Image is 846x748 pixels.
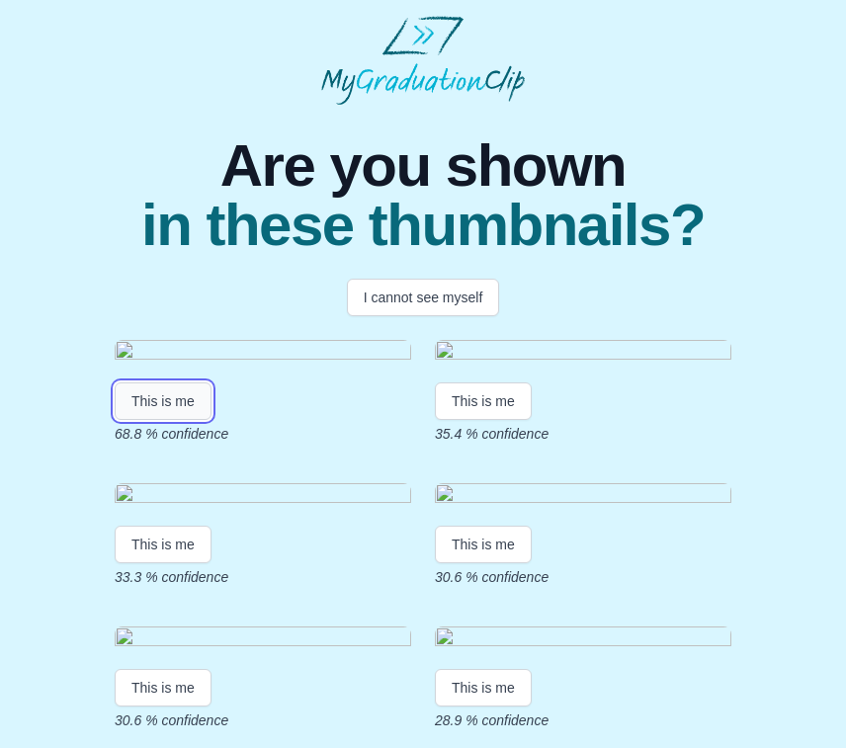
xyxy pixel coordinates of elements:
[115,710,411,730] p: 30.6 % confidence
[435,526,532,563] button: This is me
[115,669,211,706] button: This is me
[115,424,411,444] p: 68.8 % confidence
[435,567,731,587] p: 30.6 % confidence
[435,669,532,706] button: This is me
[141,136,705,196] span: Are you shown
[115,340,411,367] img: 25edcded3a6b136c19c2c71b661c88771c5d7a26.gif
[321,16,525,105] img: MyGraduationClip
[115,526,211,563] button: This is me
[115,626,411,653] img: f299e644ffd7286d8ed1de283c6858741ca23019.gif
[435,424,731,444] p: 35.4 % confidence
[435,340,731,367] img: cf8f18b2f5087e065137e6ef2463251770c346c7.gif
[435,626,731,653] img: 01aef7ea7fe0f305524ea7ad37ff7337825beacb.gif
[435,483,731,510] img: c610ca0ca0cebad3eebfad23021ba35d1460ffa4.gif
[347,279,500,316] button: I cannot see myself
[115,382,211,420] button: This is me
[115,567,411,587] p: 33.3 % confidence
[435,382,532,420] button: This is me
[435,710,731,730] p: 28.9 % confidence
[115,483,411,510] img: ee1acc38af3285f09c4a0894932afca9321f20ee.gif
[141,196,705,255] span: in these thumbnails?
